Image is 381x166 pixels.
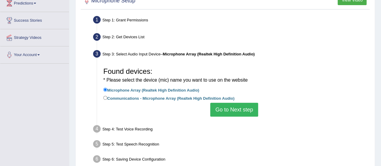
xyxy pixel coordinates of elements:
[103,86,199,93] label: Microphone Array (Realtek High Definition Audio)
[90,123,372,136] div: Step 4: Test Voice Recording
[0,29,69,44] a: Strategy Videos
[103,67,365,83] h3: Found devices:
[163,52,255,56] b: Microphone Array (Realtek High Definition Audio)
[103,96,107,100] input: Communications - Microphone Array (Realtek High Definition Audio)
[90,48,372,61] div: Step 3: Select Audio Input Device
[90,31,372,45] div: Step 2: Get Devices List
[103,77,248,83] small: * Please select the device (mic) name you want to use on the website
[161,52,255,56] span: –
[0,46,69,61] a: Your Account
[210,103,258,117] button: Go to Next step
[90,14,372,27] div: Step 1: Grant Permissions
[0,12,69,27] a: Success Stories
[103,88,107,92] input: Microphone Array (Realtek High Definition Audio)
[103,95,234,101] label: Communications - Microphone Array (Realtek High Definition Audio)
[90,138,372,152] div: Step 5: Test Speech Recognition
